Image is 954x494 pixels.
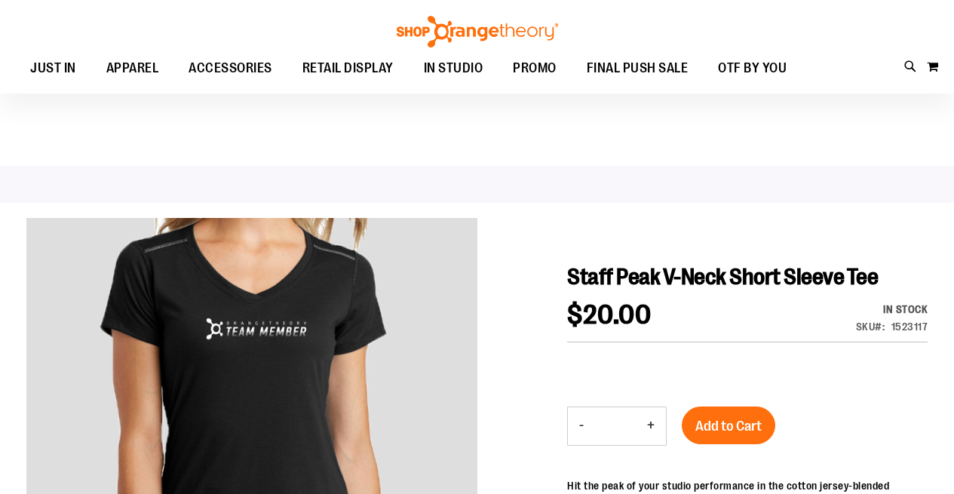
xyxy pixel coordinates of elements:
[173,51,287,86] a: ACCESSORIES
[424,51,483,85] span: IN STUDIO
[409,51,498,85] a: IN STUDIO
[587,51,689,85] span: FINAL PUSH SALE
[856,302,928,317] div: Availability
[394,16,560,48] img: Shop Orangetheory
[287,51,409,86] a: RETAIL DISPLAY
[856,321,885,333] strong: SKU
[891,319,928,334] div: 1523117
[302,51,394,85] span: RETAIL DISPLAY
[513,51,557,85] span: PROMO
[567,264,878,290] span: Staff Peak V-Neck Short Sleeve Tee
[498,51,572,86] a: PROMO
[695,418,762,434] span: Add to Cart
[572,51,704,86] a: FINAL PUSH SALE
[567,299,651,330] span: $20.00
[682,407,775,444] button: Add to Cart
[718,51,787,85] span: OTF BY YOU
[91,51,174,86] a: APPAREL
[30,51,76,85] span: JUST IN
[106,51,159,85] span: APPAREL
[189,51,272,85] span: ACCESSORIES
[703,51,802,86] a: OTF BY YOU
[15,51,91,86] a: JUST IN
[856,302,928,317] div: In stock
[595,408,636,444] input: Product quantity
[636,407,666,445] button: Increase product quantity
[568,407,595,445] button: Decrease product quantity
